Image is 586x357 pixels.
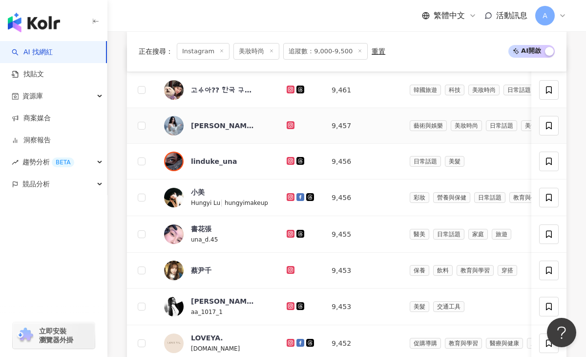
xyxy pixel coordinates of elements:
span: una_d.45 [191,236,218,243]
a: 商案媒合 [12,113,51,123]
span: Hungyi Lu [191,200,220,206]
span: 活動訊息 [496,11,527,20]
span: 家庭 [468,229,488,240]
span: 日常話題 [474,192,505,203]
a: chrome extension立即安裝 瀏覽器外掛 [13,322,95,349]
span: | [220,199,225,206]
td: 9,456 [324,179,401,216]
span: 科技 [445,85,464,95]
a: KOL Avatar[PERSON_NAME] [164,116,271,135]
span: 競品分析 [22,173,50,195]
td: 9,453 [324,289,401,325]
img: KOL Avatar [164,188,184,207]
td: 9,457 [324,108,401,144]
img: logo [8,13,60,32]
span: A [543,10,547,21]
span: 資源庫 [22,85,43,107]
span: aa_1017_1 [191,309,223,315]
span: 美食 [521,120,541,131]
td: 9,456 [324,144,401,179]
div: linduke_una [191,156,237,166]
div: 小美 [191,187,205,197]
span: 教育與學習 [445,338,482,349]
span: 彩妝 [410,192,429,203]
span: rise [12,159,19,166]
span: 穿搭 [498,265,517,276]
a: searchAI 找網紅 [12,47,53,57]
span: 醫療與健康 [486,338,523,349]
span: 藝術與娛樂 [410,120,447,131]
span: 穿搭 [527,338,546,349]
span: 營養與保健 [433,192,470,203]
span: 美妝時尚 [233,43,279,60]
span: hungyimakeup [225,200,268,206]
a: KOL Avatar書花張una_d.45 [164,224,271,245]
span: 日常話題 [503,85,535,95]
span: 正在搜尋 ： [139,47,173,55]
span: 日常話題 [433,229,464,240]
iframe: Help Scout Beacon - Open [547,318,576,347]
a: 找貼文 [12,69,44,79]
span: 趨勢分析 [22,151,74,173]
img: KOL Avatar [164,297,184,316]
img: KOL Avatar [164,116,184,135]
span: Instagram [177,43,230,60]
img: chrome extension [16,328,35,343]
a: KOL Avatar蔡尹千 [164,261,271,280]
span: 美髮 [410,301,429,312]
div: LOVEYA. [191,333,223,343]
div: 書花張 [191,224,211,234]
td: 9,455 [324,216,401,253]
td: 9,461 [324,72,401,108]
img: KOL Avatar [164,261,184,280]
a: KOL Avatar고수아?? 한국 구매대행 [164,80,271,100]
div: 蔡尹千 [191,266,211,275]
a: KOL AvatarLOVEYA.[DOMAIN_NAME] [164,333,271,354]
img: KOL Avatar [164,334,184,353]
div: BETA [52,157,74,167]
span: 教育與學習 [457,265,494,276]
span: 醫美 [410,229,429,240]
div: [PERSON_NAME] [191,296,254,306]
a: KOL Avatar[PERSON_NAME]aa_1017_1 [164,296,271,317]
span: 保養 [410,265,429,276]
img: KOL Avatar [164,80,184,100]
span: 教育與學習 [509,192,546,203]
span: 促購導購 [410,338,441,349]
a: KOL Avatar小美Hungyi Lu|hungyimakeup [164,187,271,208]
a: 洞察報告 [12,135,51,145]
span: 追蹤數：9,000-9,500 [283,43,368,60]
span: 旅遊 [492,229,511,240]
span: 韓國旅遊 [410,85,441,95]
a: KOL Avatarlinduke_una [164,152,271,171]
span: 繁體中文 [434,10,465,21]
div: 重置 [372,47,385,55]
span: 美髮 [445,156,464,167]
div: 고수아?? 한국 구매대행 [191,85,254,95]
img: KOL Avatar [164,152,184,171]
span: [DOMAIN_NAME] [191,345,240,352]
span: 美妝時尚 [451,120,482,131]
span: 日常話題 [486,120,517,131]
td: 9,453 [324,253,401,289]
span: 立即安裝 瀏覽器外掛 [39,327,73,344]
span: 飲料 [433,265,453,276]
div: [PERSON_NAME] [191,121,254,131]
span: 美妝時尚 [468,85,500,95]
span: 交通工具 [433,301,464,312]
span: 日常話題 [410,156,441,167]
img: KOL Avatar [164,224,184,244]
